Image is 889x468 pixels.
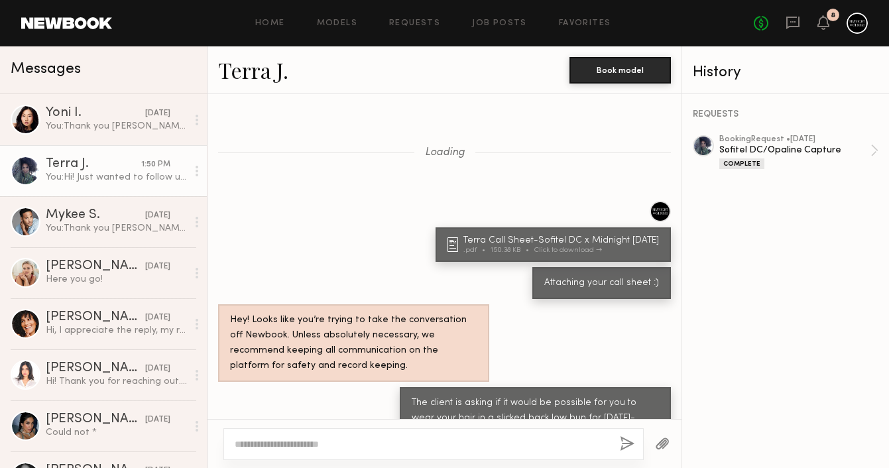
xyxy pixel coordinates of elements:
[46,158,141,171] div: Terra J.
[46,171,187,184] div: You: Hi! Just wanted to follow up on the release form~ thank you :)
[472,19,527,28] a: Job Posts
[46,311,145,324] div: [PERSON_NAME]
[719,158,764,169] div: Complete
[389,19,440,28] a: Requests
[145,312,170,324] div: [DATE]
[46,209,145,222] div: Mykee S.
[831,12,835,19] div: 8
[145,209,170,222] div: [DATE]
[46,120,187,133] div: You: Thank you [PERSON_NAME]!
[46,107,145,120] div: Yoni I.
[425,147,465,158] span: Loading
[46,426,187,439] div: Could not *
[534,247,602,254] div: Click to download
[230,313,477,374] div: Hey! Looks like you’re trying to take the conversation off Newbook. Unless absolutely necessary, ...
[46,362,145,375] div: [PERSON_NAME]
[145,414,170,426] div: [DATE]
[463,236,663,245] div: Terra Call Sheet-Sofitel DC x Midnight [DATE]
[46,260,145,273] div: [PERSON_NAME]
[719,135,878,169] a: bookingRequest •[DATE]Sofitel DC/Opaline CaptureComplete
[145,107,170,120] div: [DATE]
[544,276,659,291] div: Attaching your call sheet :)
[317,19,357,28] a: Models
[569,64,671,75] a: Book model
[46,413,145,426] div: [PERSON_NAME]
[491,247,534,254] div: 150.38 KB
[46,273,187,286] div: Here you go!
[447,236,663,254] a: Terra Call Sheet-Sofitel DC x Midnight [DATE].pdf150.38 KBClick to download
[719,144,870,156] div: Sofitel DC/Opaline Capture
[255,19,285,28] a: Home
[693,110,878,119] div: REQUESTS
[11,62,81,77] span: Messages
[46,324,187,337] div: Hi, I appreciate the reply, my rate is $120 hourly for this kind of shoot, $500 doesn’t quite cov...
[46,375,187,388] div: Hi! Thank you for reaching out. What time would the photoshoot be at? Is this a paid opportunity?
[218,56,288,84] a: Terra J.
[693,65,878,80] div: History
[463,247,491,254] div: .pdf
[145,261,170,273] div: [DATE]
[141,158,170,171] div: 1:50 PM
[46,222,187,235] div: You: Thank you [PERSON_NAME]!
[412,396,659,441] div: The client is asking if it would be possible for you to wear your hair in a slicked back low bun ...
[569,57,671,84] button: Book model
[719,135,870,144] div: booking Request • [DATE]
[559,19,611,28] a: Favorites
[145,363,170,375] div: [DATE]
